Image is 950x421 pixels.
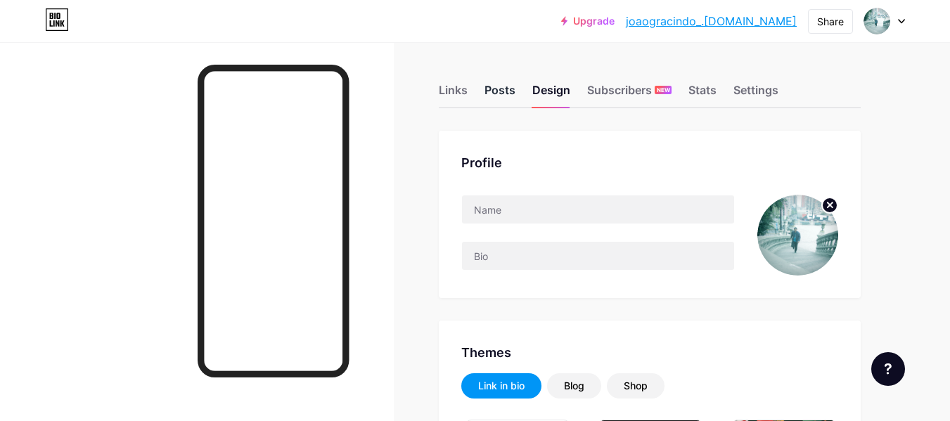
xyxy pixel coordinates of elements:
[462,242,734,270] input: Bio
[688,82,717,107] div: Stats
[864,8,890,34] img: João Gracindo
[657,86,670,94] span: NEW
[733,82,778,107] div: Settings
[626,13,797,30] a: joaogracindo_.[DOMAIN_NAME]
[561,15,615,27] a: Upgrade
[817,14,844,29] div: Share
[478,379,525,393] div: Link in bio
[484,82,515,107] div: Posts
[624,379,648,393] div: Shop
[439,82,468,107] div: Links
[587,82,672,107] div: Subscribers
[461,343,838,362] div: Themes
[757,195,838,276] img: João Gracindo
[461,153,838,172] div: Profile
[462,195,734,224] input: Name
[532,82,570,107] div: Design
[564,379,584,393] div: Blog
